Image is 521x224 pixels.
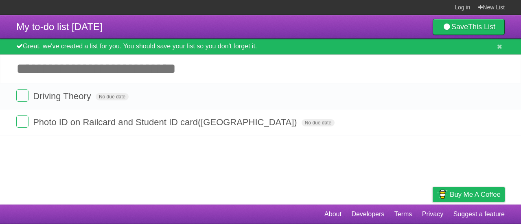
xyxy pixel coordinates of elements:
a: Privacy [422,207,443,222]
a: Buy me a coffee [433,187,505,202]
a: SaveThis List [433,19,505,35]
label: Done [16,115,28,128]
a: About [324,207,341,222]
a: Developers [351,207,384,222]
span: No due date [302,119,335,126]
a: Terms [394,207,412,222]
a: Suggest a feature [453,207,505,222]
span: My to-do list [DATE] [16,21,103,32]
b: This List [468,23,495,31]
span: Buy me a coffee [450,187,501,202]
span: No due date [96,93,129,100]
span: Photo ID on Railcard and Student ID card([GEOGRAPHIC_DATA]) [33,117,299,127]
img: Buy me a coffee [437,187,448,201]
label: Done [16,89,28,102]
span: Driving Theory [33,91,93,101]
